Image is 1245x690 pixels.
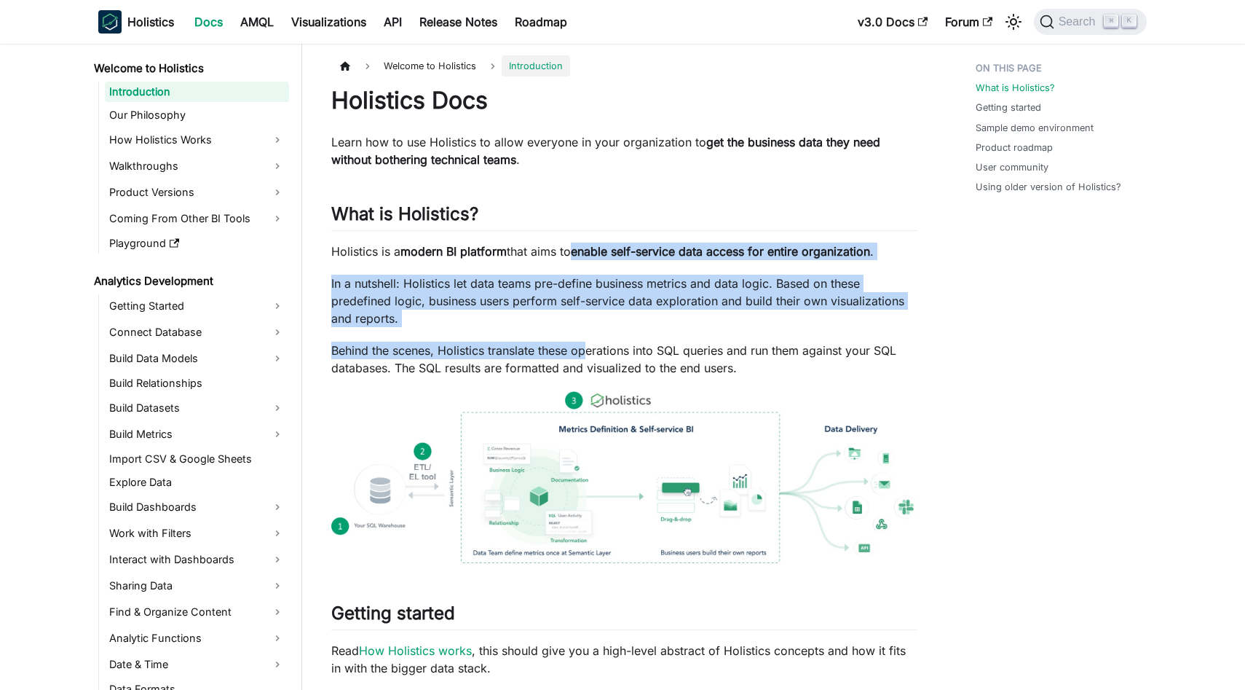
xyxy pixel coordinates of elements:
a: AMQL [232,10,282,34]
a: Home page [331,55,359,77]
a: Welcome to Holistics [90,58,289,79]
a: Build Relationships [105,373,289,393]
a: Getting Started [105,294,289,318]
p: Holistics is a that aims to . [331,243,917,260]
a: Release Notes [411,10,506,34]
span: Search [1054,15,1104,28]
h1: Holistics Docs [331,86,917,115]
p: Behind the scenes, Holistics translate these operations into SQL queries and run them against you... [331,342,917,377]
a: Explore Data [105,472,289,493]
nav: Docs sidebar [84,44,302,690]
p: In a nutshell: Holistics let data teams pre-define business metrics and data logic. Based on thes... [331,275,917,327]
a: Build Data Models [105,347,289,370]
a: Docs [186,10,232,34]
img: How Holistics fits in your Data Stack [331,391,917,563]
a: Visualizations [282,10,375,34]
a: Getting started [976,101,1041,114]
button: Search (Command+K) [1034,9,1147,35]
a: Walkthroughs [105,154,289,178]
a: v3.0 Docs [849,10,936,34]
a: Product Versions [105,181,289,204]
b: Holistics [127,13,174,31]
a: Analytics Development [90,271,289,291]
span: Welcome to Holistics [376,55,483,77]
kbd: ⌘ [1104,15,1118,28]
a: User community [976,160,1048,174]
a: How Holistics works [359,643,472,658]
strong: enable self-service data access for entire organization [571,244,870,259]
a: Interact with Dashboards [105,548,289,571]
a: Our Philosophy [105,105,289,125]
span: Introduction [502,55,570,77]
a: Import CSV & Google Sheets [105,449,289,469]
a: Using older version of Holistics? [976,180,1121,194]
p: Learn how to use Holistics to allow everyone in your organization to . [331,133,917,168]
a: Work with Filters [105,522,289,545]
a: Coming From Other BI Tools [105,207,289,230]
a: API [375,10,411,34]
a: Analytic Functions [105,627,289,650]
a: What is Holistics? [976,81,1055,95]
a: Product roadmap [976,141,1053,154]
h2: Getting started [331,603,917,630]
a: Connect Database [105,321,289,344]
p: Read , this should give you a high-level abstract of Holistics concepts and how it fits in with t... [331,642,917,677]
img: Holistics [98,10,122,34]
h2: What is Holistics? [331,203,917,231]
a: Build Datasets [105,396,289,420]
a: Forum [936,10,1001,34]
a: Playground [105,233,289,254]
a: Find & Organize Content [105,600,289,624]
a: Sample demo environment [976,121,1094,135]
button: Switch between dark and light mode (currently light mode) [1002,10,1025,34]
nav: Breadcrumbs [331,55,917,77]
a: HolisticsHolistics [98,10,174,34]
kbd: K [1122,15,1137,28]
a: Sharing Data [105,574,289,597]
strong: modern BI platform [400,244,507,259]
a: How Holistics Works [105,128,289,152]
a: Build Metrics [105,423,289,446]
a: Introduction [105,82,289,102]
a: Build Dashboards [105,495,289,519]
a: Roadmap [506,10,576,34]
a: Date & Time [105,653,289,676]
